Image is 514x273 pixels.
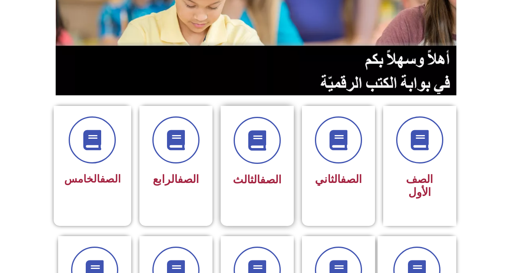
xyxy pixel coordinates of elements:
[233,173,282,186] span: الثالث
[340,173,362,186] a: الصف
[315,173,362,186] span: الثاني
[260,173,282,186] a: الصف
[64,173,121,185] span: الخامس
[100,173,121,185] a: الصف
[153,173,199,186] span: الرابع
[406,173,433,199] span: الصف الأول
[178,173,199,186] a: الصف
